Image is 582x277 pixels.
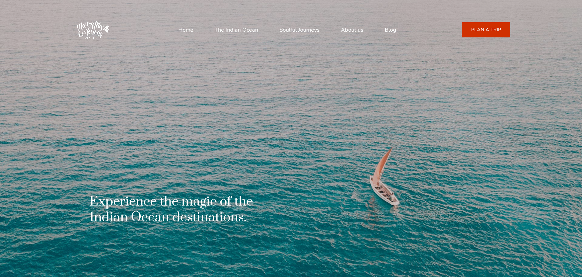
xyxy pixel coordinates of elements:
h1: Experience the magic of the Indian Ocean destinations. [89,194,274,225]
a: Home [178,23,193,37]
a: The Indian Ocean [215,23,258,37]
a: Blog [385,23,396,37]
a: Soulful Journeys [279,23,320,37]
a: PLAN A TRIP [462,22,510,37]
a: About us [341,23,363,37]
